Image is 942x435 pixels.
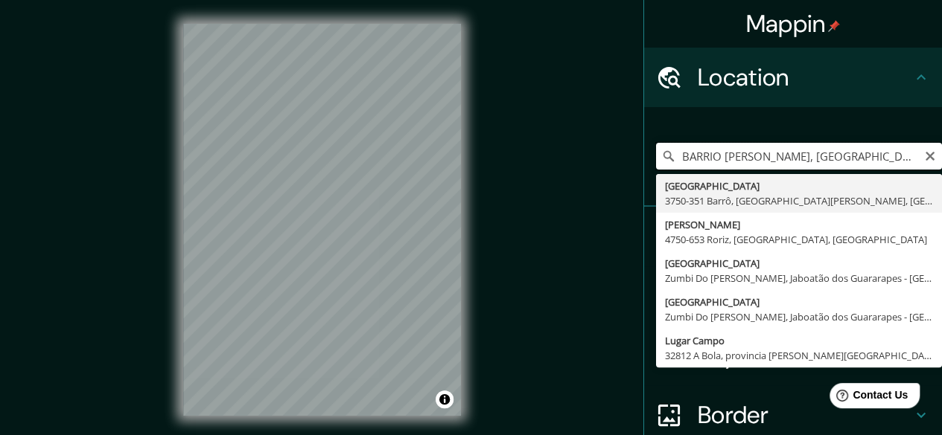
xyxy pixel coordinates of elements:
div: [GEOGRAPHIC_DATA] [665,178,933,193]
div: Zumbi Do [PERSON_NAME], Jaboatão dos Guararapes - [GEOGRAPHIC_DATA], 54230-607, [GEOGRAPHIC_DATA] [665,309,933,324]
canvas: Map [183,24,461,416]
h4: Border [698,400,912,430]
input: Pick your city or area [656,143,942,170]
div: [GEOGRAPHIC_DATA] [665,256,933,271]
div: 3750-351 Barrô, [GEOGRAPHIC_DATA][PERSON_NAME], [GEOGRAPHIC_DATA] [665,193,933,208]
div: Style [644,266,942,326]
div: Location [644,48,942,107]
img: pin-icon.png [828,20,840,32]
button: Clear [924,148,936,162]
div: Pins [644,207,942,266]
div: [GEOGRAPHIC_DATA] [665,294,933,309]
iframe: Help widget launcher [809,377,926,419]
div: Zumbi Do [PERSON_NAME], Jaboatão dos Guararapes - [GEOGRAPHIC_DATA], 54290, [GEOGRAPHIC_DATA] [665,271,933,286]
h4: Location [698,62,912,92]
button: Toggle attribution [436,390,454,408]
div: 32812 A Bola, provincia [PERSON_NAME][GEOGRAPHIC_DATA], [GEOGRAPHIC_DATA] [665,348,933,363]
div: Lugar Campo [665,333,933,348]
div: Layout [644,326,942,385]
div: 4750-653 Roriz, [GEOGRAPHIC_DATA], [GEOGRAPHIC_DATA] [665,232,933,247]
div: [PERSON_NAME] [665,217,933,232]
h4: Mappin [746,9,841,39]
h4: Layout [698,341,912,370]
